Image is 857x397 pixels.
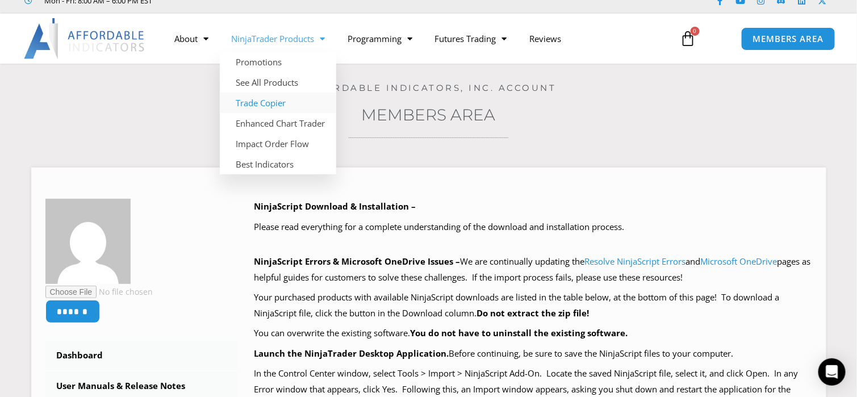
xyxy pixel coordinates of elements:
[220,26,336,52] a: NinjaTrader Products
[741,27,836,51] a: MEMBERS AREA
[254,254,812,286] p: We are continually updating the and pages as helpful guides for customers to solve these challeng...
[700,256,777,267] a: Microsoft OneDrive
[663,22,713,55] a: 0
[163,26,220,52] a: About
[818,358,846,386] div: Open Intercom Messenger
[362,105,496,124] a: Members Area
[519,26,573,52] a: Reviews
[254,346,812,362] p: Before continuing, be sure to save the NinjaScript files to your computer.
[410,327,628,339] b: You do not have to uninstall the existing software.
[336,26,424,52] a: Programming
[220,113,336,133] a: Enhanced Chart Trader
[753,35,824,43] span: MEMBERS AREA
[220,93,336,113] a: Trade Copier
[254,325,812,341] p: You can overwrite the existing software.
[220,52,336,72] a: Promotions
[300,82,557,93] a: Affordable Indicators, Inc. Account
[254,256,460,267] b: NinjaScript Errors & Microsoft OneDrive Issues –
[254,219,812,235] p: Please read everything for a complete understanding of the download and installation process.
[584,256,685,267] a: Resolve NinjaScript Errors
[24,18,146,59] img: LogoAI | Affordable Indicators – NinjaTrader
[254,348,449,359] b: Launch the NinjaTrader Desktop Application.
[45,199,131,284] img: 3a1da3bf6e329b01e731af51464b74a47896535fe96a182d4045e479874b2ab3
[476,307,589,319] b: Do not extract the zip file!
[220,154,336,174] a: Best Indicators
[220,72,336,93] a: See All Products
[220,52,336,174] ul: NinjaTrader Products
[424,26,519,52] a: Futures Trading
[254,290,812,321] p: Your purchased products with available NinjaScript downloads are listed in the table below, at th...
[691,27,700,36] span: 0
[254,200,416,212] b: NinjaScript Download & Installation –
[163,26,669,52] nav: Menu
[220,133,336,154] a: Impact Order Flow
[45,341,237,370] a: Dashboard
